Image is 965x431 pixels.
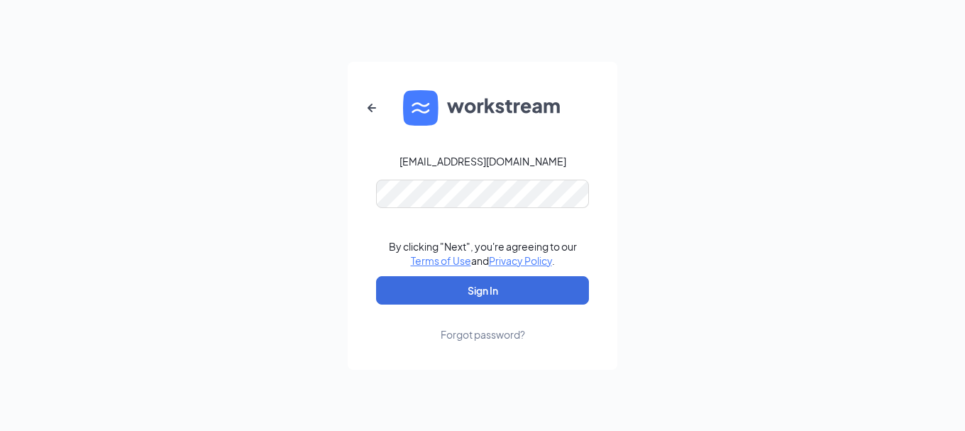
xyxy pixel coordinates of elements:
div: Forgot password? [441,327,525,342]
div: [EMAIL_ADDRESS][DOMAIN_NAME] [399,154,566,168]
img: WS logo and Workstream text [403,90,562,126]
svg: ArrowLeftNew [363,99,380,116]
a: Forgot password? [441,305,525,342]
button: ArrowLeftNew [355,91,389,125]
a: Privacy Policy [489,254,552,267]
button: Sign In [376,276,589,305]
div: By clicking "Next", you're agreeing to our and . [389,239,577,268]
a: Terms of Use [411,254,471,267]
